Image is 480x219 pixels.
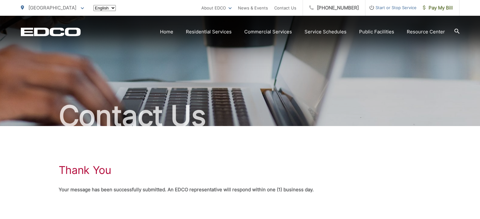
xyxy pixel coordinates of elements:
span: [GEOGRAPHIC_DATA] [28,5,76,11]
a: Service Schedules [305,28,347,36]
a: News & Events [238,4,268,12]
a: EDCD logo. Return to the homepage. [21,27,81,36]
a: About EDCO [201,4,232,12]
a: Contact Us [274,4,296,12]
h2: Contact Us [21,100,459,132]
h1: Thank You [59,164,111,176]
a: Commercial Services [244,28,292,36]
a: Resource Center [407,28,445,36]
a: Public Facilities [359,28,394,36]
a: Home [160,28,173,36]
span: Pay My Bill [423,4,453,12]
strong: Your message has been successfully submitted. An EDCO representative will respond within one (1) ... [59,187,314,193]
a: Residential Services [186,28,232,36]
select: Select a language [93,5,116,11]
